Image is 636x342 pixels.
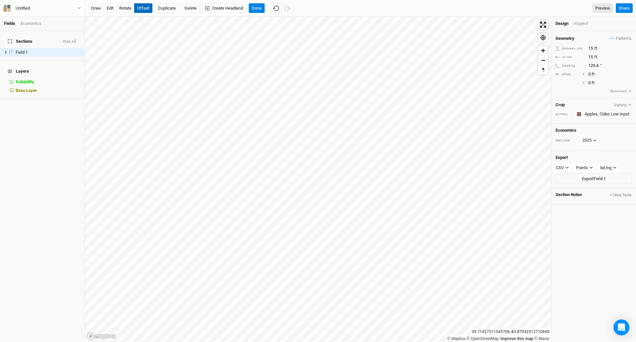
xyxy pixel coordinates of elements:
button: Variety [613,103,632,107]
button: Delete [182,3,200,13]
canvas: Map [85,17,551,342]
h4: Layers [4,65,80,78]
button: edit [104,3,117,13]
div: lat,lng [600,165,611,171]
span: Sections [8,39,32,44]
button: Reset bearing to north [538,65,548,75]
div: Field 1 [16,50,80,55]
button: Done [249,3,265,13]
button: Share [616,3,633,13]
span: Section Notes [556,192,582,198]
button: + New Note [609,192,632,198]
div: Open Intercom Messenger [613,319,629,335]
div: Inspect [574,21,597,27]
a: Mapbox [447,336,465,341]
button: Zoom out [538,55,548,65]
a: Improve this map [501,336,533,341]
input: Apples, Cider, Low-input [583,110,632,118]
button: draw [88,3,104,13]
div: 39.71427511543706 , -83.87932312710690 [470,328,551,335]
button: Patterns [610,35,632,42]
div: Base Layer [16,88,80,93]
a: Maxar [534,336,550,341]
button: CSV [553,163,572,173]
button: Showmore [610,88,632,94]
button: Redo (^Z) [282,3,293,13]
h4: Crop [556,102,565,107]
span: Suitability [16,79,34,84]
div: Design [556,21,568,27]
div: X [582,72,585,77]
button: Create Headland [202,3,246,13]
button: Duplicate [155,3,179,13]
div: offset [561,72,571,77]
button: Hide All [62,39,77,44]
div: Suitability [16,79,80,85]
button: 2025 [579,135,600,145]
a: Preview [592,3,613,13]
h4: Export [556,155,632,160]
div: between row [556,46,585,51]
a: OpenStreetMap [467,336,499,341]
span: Base Layer [16,88,37,93]
button: Find my location [538,33,548,42]
div: Untitled [16,5,30,12]
span: Zoom out [538,56,548,65]
button: Untitled [3,5,81,12]
button: Points [573,163,596,173]
button: ExportField 1 [556,174,632,184]
div: Economics [21,21,41,27]
span: Patterns [610,35,632,42]
div: in row [556,55,585,60]
button: rotate [116,3,134,13]
button: offset [134,3,152,13]
div: Points [576,165,588,171]
h4: Geometry [556,36,574,41]
a: Mapbox logo [87,332,116,340]
a: Fields [4,21,15,26]
h4: Economics [556,128,632,133]
button: Undo (^z) [270,3,282,13]
div: CSV [556,165,564,171]
div: Y [561,81,585,86]
div: heading [556,63,585,68]
button: Enter fullscreen [538,20,548,30]
span: Field 1 [16,50,28,55]
div: primary [556,112,572,117]
button: Zoom in [538,46,548,55]
button: lat,lng [597,163,619,173]
div: start year [556,138,579,143]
